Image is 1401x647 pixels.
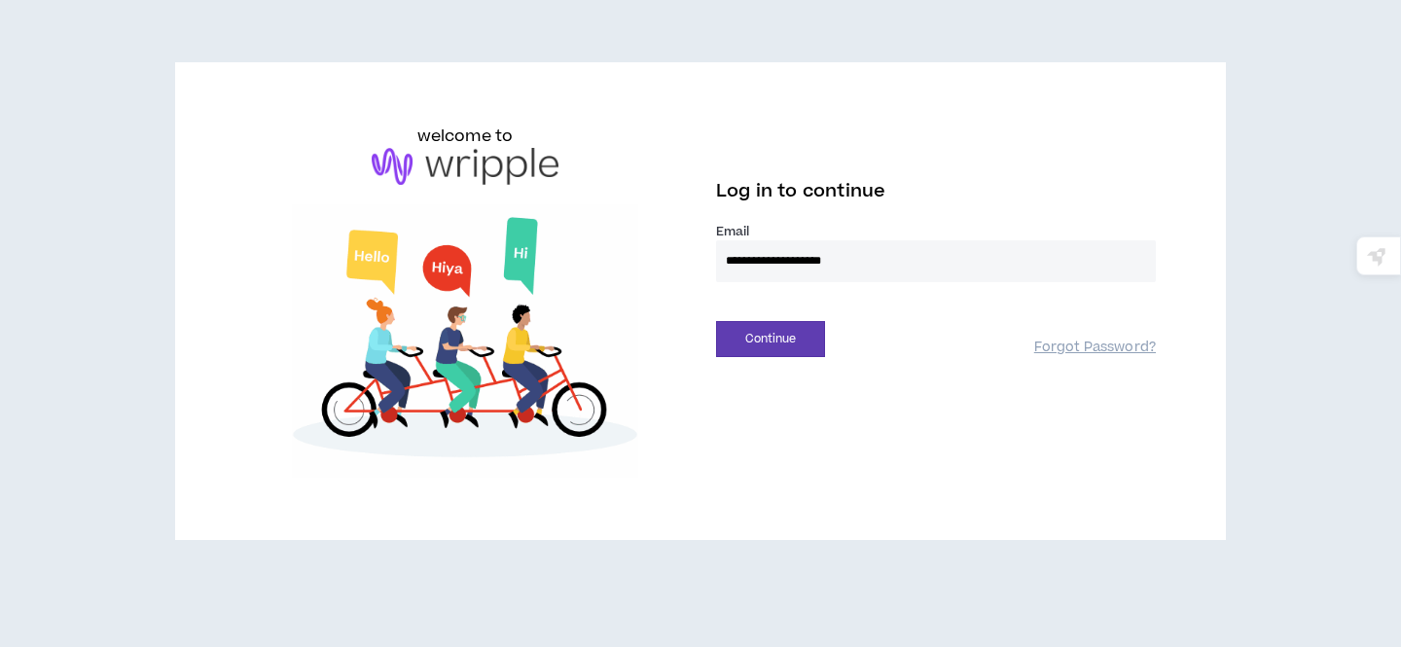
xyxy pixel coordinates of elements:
[417,125,514,148] h6: welcome to
[245,204,685,479] img: Welcome to Wripple
[1034,339,1156,357] a: Forgot Password?
[716,223,1156,240] label: Email
[372,148,558,185] img: logo-brand.png
[716,321,825,357] button: Continue
[716,179,885,203] span: Log in to continue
